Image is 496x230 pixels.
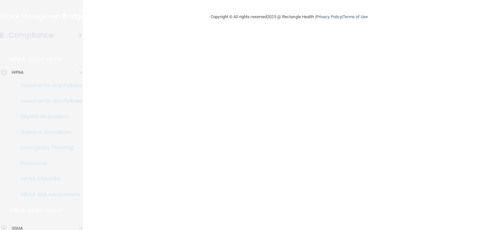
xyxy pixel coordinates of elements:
[4,82,93,89] p: Documents and Policies
[9,206,25,214] p: OSHA
[4,98,93,104] p: Documents and Policies
[4,113,93,120] p: Report an Incident
[8,31,54,40] h4: Compliance
[316,14,342,19] a: Privacy Policy
[4,191,93,198] p: HIPAA Risk Assessment
[4,129,93,135] p: Business Associates
[4,145,93,151] p: Emergency Planning
[343,14,368,19] a: Terms of Use
[171,6,408,27] div: Copyright © All rights reserved 2025 @ Rectangle Health | |
[9,56,25,63] p: HIPAA
[29,56,63,63] p: Learn More!
[12,69,24,76] p: HIPAA
[4,160,93,167] p: Resources
[28,206,63,214] p: Learn More!
[4,176,93,182] p: HIPAA Checklist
